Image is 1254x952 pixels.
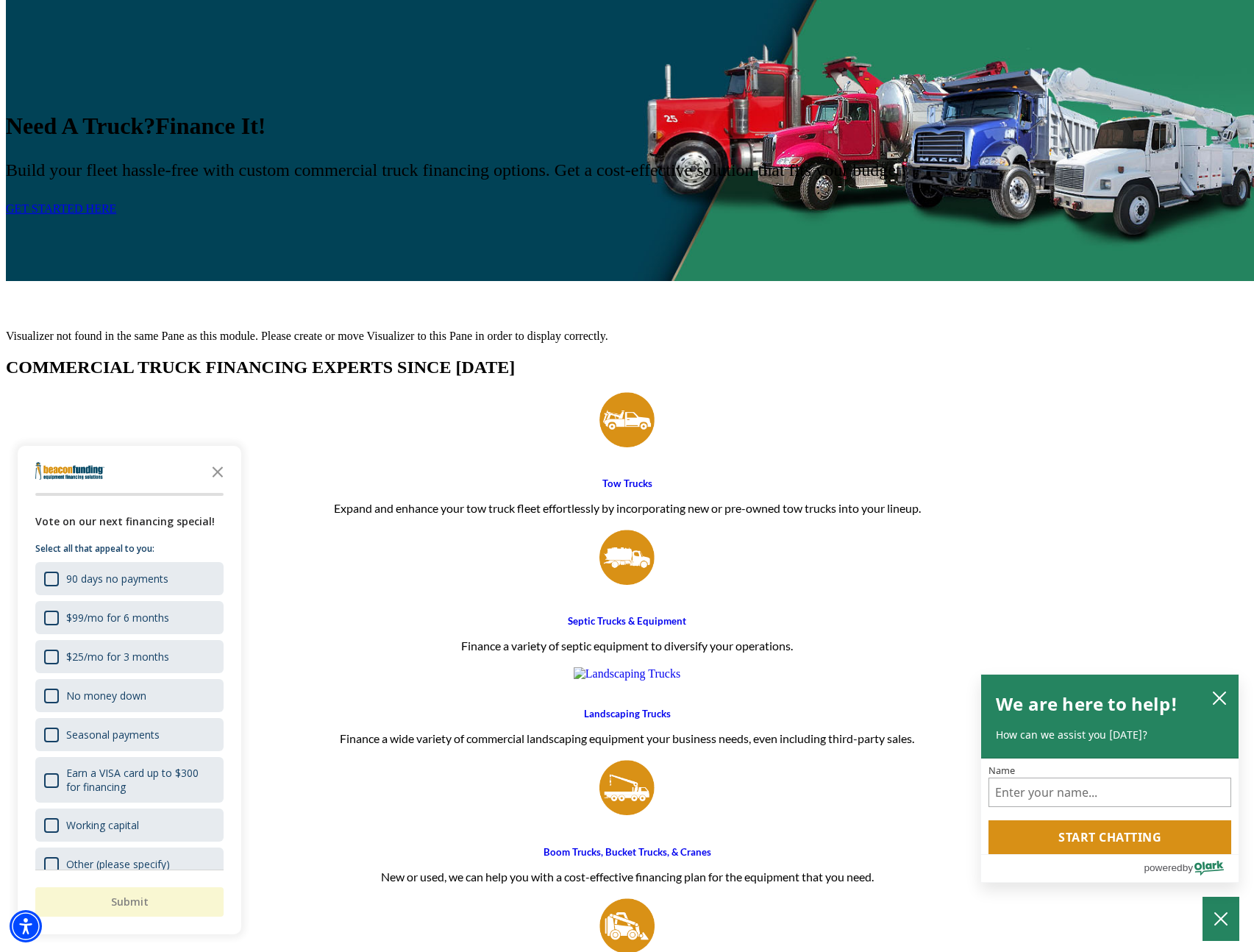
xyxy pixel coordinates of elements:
div: Working capital [35,809,224,842]
div: Accessibility Menu [10,910,42,942]
h2: COMMERCIAL TRUCK FINANCING EXPERTS SINCE [DATE] [6,358,1248,377]
span: New or used, we can help you with a cost-effective financing plan for the equipment that you need. [381,870,874,884]
button: Close Chatbox [1203,897,1239,941]
span: powered [1144,859,1182,877]
div: Seasonal payments [66,728,160,742]
div: 90 days no payments [66,572,168,586]
div: Working capital [66,818,139,832]
button: Start chatting [988,820,1231,854]
h1: Need A Truck? [6,113,1248,140]
div: olark chatbox [980,674,1239,883]
input: Name [988,778,1231,807]
div: $25/mo for 3 months [66,650,169,664]
h2: We are here to help! [996,689,1178,719]
div: $99/mo for 6 months [66,611,169,625]
div: Survey [18,446,241,934]
span: Finance a variety of septic equipment to diversify your operations. [461,639,793,653]
img: Company logo [35,462,104,480]
span: by [1183,859,1193,877]
a: Septic Trucks & Equipment [599,586,655,598]
div: Seasonal payments [35,718,224,751]
p: Visualizer not found in the same Pane as this module. Please create or move Visualizer to this Pa... [6,330,1248,343]
a: Septic Trucks & Equipment [6,615,1248,627]
span: Finance It! [155,113,266,139]
img: Boom Trucks, Bucket Trucks, & Cranes [599,760,655,815]
div: Earn a VISA card up to $300 for financing [66,766,215,794]
a: Boom Trucks, Bucket Trucks, & Cranes [599,816,655,828]
button: close chatbox [1208,687,1231,709]
a: GET STARTED HERE [6,202,116,215]
button: Close the survey [203,456,232,486]
a: Powered by Olark - open in a new tab [1144,855,1239,882]
a: Landscaping Trucks [574,667,680,680]
div: Vote on our next financing special! [35,514,224,530]
img: Tow Trucks [599,392,655,447]
label: Name [988,766,1231,775]
button: Submit [35,887,224,917]
div: 90 days no payments [35,562,224,595]
a: Landscaping Trucks [6,708,1248,720]
p: How can we assist you [DATE]? [996,728,1224,742]
div: Earn a VISA card up to $300 for financing [35,757,224,803]
div: Other (please specify) [66,857,170,871]
img: Landscaping Trucks [574,667,680,681]
div: $99/mo for 6 months [35,601,224,634]
div: Other (please specify) [35,848,224,881]
a: Boom Trucks, Bucket Trucks, & Cranes [6,846,1248,858]
span: Build your fleet hassle-free with custom commercial truck financing options. Get a cost-effective... [6,156,1248,184]
div: No money down [35,679,224,712]
div: No money down [66,689,146,703]
a: Tow Trucks [6,477,1248,489]
img: Septic Trucks & Equipment [599,530,655,585]
span: Expand and enhance your tow truck fleet effortlessly by incorporating new or pre-owned tow trucks... [334,501,921,515]
a: Tow Trucks [599,448,655,461]
span: Finance a wide variety of commercial landscaping equipment your business needs, even including th... [340,731,914,745]
p: Select all that appeal to you: [35,541,224,556]
div: $25/mo for 3 months [35,640,224,673]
